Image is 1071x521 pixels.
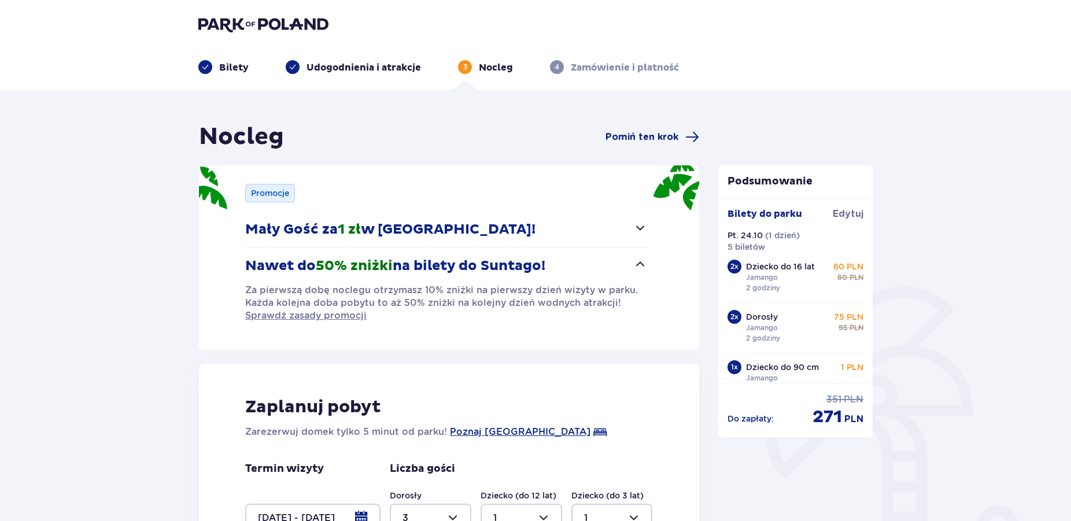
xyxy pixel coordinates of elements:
h1: Nocleg [199,123,284,152]
a: Poznaj [GEOGRAPHIC_DATA] [450,425,590,439]
button: Nawet do50% zniżkina bilety do Suntago! [245,248,647,284]
p: 3 [463,62,467,72]
p: Pt. 24.10 [727,230,763,241]
p: 2 godziny [746,283,780,293]
p: Podsumowanie [718,175,873,189]
p: Dziecko do 16 lat [746,261,815,272]
span: 50% zniżki [316,257,393,275]
span: 95 [839,323,847,333]
p: Do zapłaty : [727,413,774,424]
span: Edytuj [833,208,863,220]
p: Bilety [219,61,249,74]
p: Promocje [251,187,289,199]
p: Dziecko do 90 cm [746,361,819,373]
p: Dorosły [746,311,778,323]
span: 1 zł [338,221,361,238]
p: Zaplanuj pobyt [245,396,381,418]
p: Bilety do parku [727,208,802,220]
p: Termin wizyty [245,462,324,476]
span: PLN [844,413,863,426]
p: ( 1 dzień ) [765,230,800,241]
span: 271 [813,406,842,428]
span: PLN [850,323,863,333]
a: Pomiń ten krok [605,130,699,144]
p: Nawet do na bilety do Suntago! [245,257,545,275]
span: Pomiń ten krok [605,131,678,143]
span: 80 [837,272,847,283]
p: Jamango [746,272,778,283]
p: 60 PLN [833,261,863,272]
p: Zamówienie i płatność [571,61,679,74]
div: 2 x [727,310,741,324]
div: 2 x [727,260,741,274]
p: Liczba gości [390,462,455,476]
p: Jamango [746,323,778,333]
div: 4Zamówienie i płatność [550,60,679,74]
span: 351 [826,393,841,406]
p: 2 godziny [746,333,780,343]
p: Zarezerwuj domek tylko 5 minut od parku! [245,425,447,439]
a: Sprawdź zasady promocji [245,309,367,322]
p: Jamango [746,373,778,383]
button: Mały Gość za1 złw [GEOGRAPHIC_DATA]! [245,212,647,247]
p: 75 PLN [834,311,863,323]
p: Mały Gość za w [GEOGRAPHIC_DATA]! [245,221,535,238]
div: Bilety [198,60,249,74]
span: PLN [844,393,863,406]
label: Dziecko (do 3 lat) [571,490,644,501]
p: Za pierwszą dobę noclegu otrzymasz 10% zniżki na pierwszy dzień wizyty w parku. Każda kolejna dob... [245,284,647,322]
label: Dorosły [390,490,422,501]
p: Udogodnienia i atrakcje [306,61,421,74]
div: 1 x [727,360,741,374]
p: Nocleg [479,61,513,74]
span: PLN [850,272,863,283]
p: 1 PLN [841,361,863,373]
img: Park of Poland logo [198,16,328,32]
label: Dziecko (do 12 lat) [481,490,556,501]
p: 4 [555,62,559,72]
p: 5 biletów [727,241,765,253]
div: 3Nocleg [458,60,513,74]
div: Nawet do50% zniżkina bilety do Suntago! [245,284,647,322]
div: Udogodnienia i atrakcje [286,60,421,74]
